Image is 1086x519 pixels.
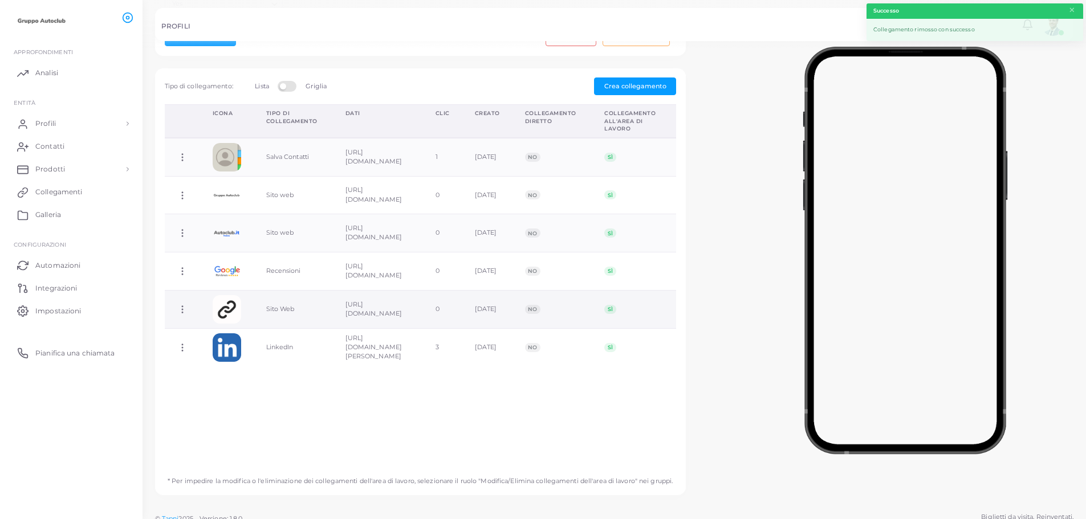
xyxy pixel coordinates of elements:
font: Sito Web [266,305,295,313]
font: NO [528,154,537,160]
img: contactcard.png [213,143,241,171]
font: Automazioni [35,261,80,269]
font: 0 [436,191,440,199]
a: Contatti [9,135,134,158]
font: SÌ [608,344,613,350]
font: SÌ [608,230,613,236]
font: Icona [213,110,233,116]
font: Galleria [35,210,61,219]
font: 0 [436,267,440,275]
font: Collegamenti [35,187,82,196]
a: Collegamenti [9,181,134,203]
font: Griglia [306,82,327,90]
button: Crea collegamento [594,77,676,95]
font: [DATE] [475,153,497,161]
img: linkedin.png [213,333,241,362]
font: [DATE] [475,267,497,275]
font: 0 [436,228,440,236]
font: ENTITÀ [14,99,35,106]
font: * Per impedire la modifica o l'eliminazione dei collegamenti dell'area di lavoro, selezionare il ... [168,477,673,485]
font: [URL][DOMAIN_NAME] [345,186,402,203]
font: Successo [873,7,899,14]
a: Profili [9,112,134,135]
font: Contatti [35,142,64,150]
font: Crea collegamento [604,82,666,90]
a: Pianifica una chiamata [9,341,134,364]
font: 0 [436,305,440,313]
font: [DATE] [475,228,497,236]
font: Sito web [266,228,294,236]
font: [URL][DOMAIN_NAME][PERSON_NAME] [345,334,402,360]
font: SÌ [608,306,613,312]
font: [URL][DOMAIN_NAME] [345,148,402,165]
font: Tipo di collegamento: [165,82,233,90]
font: Collegamento diretto [525,110,576,124]
a: Impostazioni [9,299,134,322]
font: Profili [35,119,56,128]
font: SÌ [608,154,613,160]
font: LinkedIn [266,343,294,351]
font: NO [528,192,537,198]
font: Creato [475,110,500,116]
font: NO [528,268,537,274]
font: PROFILI [161,22,190,30]
a: Integrazioni [9,276,134,299]
font: 1 [436,153,438,161]
font: Collegamento all'area di lavoro [604,110,656,132]
font: Analisi [35,68,58,77]
font: [DATE] [475,343,497,351]
a: Analisi [9,62,134,84]
font: NO [528,306,537,312]
th: Azione [165,105,200,138]
font: [DATE] [475,305,497,313]
button: Vicino [1068,4,1076,17]
font: SÌ [608,192,613,198]
font: Clic [436,110,450,116]
font: [DATE] [475,191,497,199]
font: [URL][DOMAIN_NAME] [345,262,402,279]
font: NO [528,344,537,350]
img: Wbp6JMTXYIuHLA4EXWull19Dd-1728381654476.png [213,219,241,247]
font: Lista [255,82,269,90]
img: logo [10,11,74,32]
a: Prodotti [9,158,134,181]
font: SÌ [608,268,613,274]
img: customlink.png [213,295,241,324]
font: Pianifica una chiamata [35,349,115,357]
font: Prodotti [35,165,65,173]
font: [URL][DOMAIN_NAME] [345,300,402,317]
font: × [1068,2,1076,18]
font: Configurazioni [14,241,66,248]
img: 2pGKWzQoNTB0553srzCo58ycKAxMZCRU-1728383162441.png [213,181,241,210]
font: NO [528,230,537,236]
font: [URL][DOMAIN_NAME] [345,224,402,241]
img: xrgzXHtIfxaBUGjXBhmzLPuTn-1728040214468.png [213,257,241,285]
font: Recensioni [266,267,301,275]
font: 3 [436,343,439,351]
font: Integrazioni [35,284,77,292]
font: Impostazioni [35,307,81,315]
font: Salva Contatti [266,153,310,161]
font: Dati [345,110,360,116]
font: APPROFONDIMENTI [14,48,73,55]
font: Tipo di collegamento [266,110,318,124]
a: Galleria [9,203,134,226]
font: Sito web [266,191,294,199]
a: Automazioni [9,254,134,276]
font: Collegamento rimosso con successo [873,26,975,32]
img: phone-mock.b55596b7.png [803,47,1007,454]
